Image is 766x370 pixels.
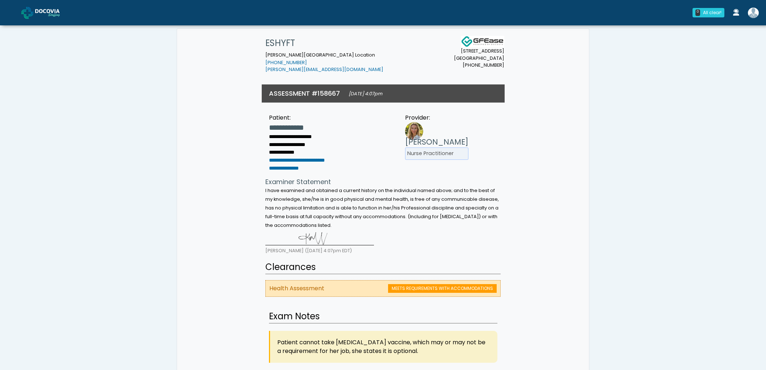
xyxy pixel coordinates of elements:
[265,261,501,274] h2: Clearances
[265,187,499,228] small: I have examined and obtained a current history on the individual named above; and to the best of ...
[461,36,504,47] img: Docovia Staffing Logo
[265,232,374,245] img: 0lrAd4AAAAGSURBVAMAHBnp0cEysVEAAAAASUVORK5CYII=
[21,7,33,19] img: Docovia
[265,280,501,297] li: Health Assessment
[265,52,383,73] small: [PERSON_NAME][GEOGRAPHIC_DATA] Location
[405,113,468,122] div: Provider:
[269,113,325,122] div: Patient:
[265,36,383,50] h1: ESHYFT
[265,248,352,254] small: [PERSON_NAME] ([DATE] 4:07pm EDT)
[349,91,382,97] small: [DATE] 4:07pm
[748,8,759,18] img: Rachel Elazary
[265,66,383,72] a: [PERSON_NAME][EMAIL_ADDRESS][DOMAIN_NAME]
[454,47,504,68] small: [STREET_ADDRESS] [GEOGRAPHIC_DATA] [PHONE_NUMBER]
[35,9,71,16] img: Docovia
[265,178,501,186] h4: Examiner Statement
[269,89,340,98] h3: ASSESSMENT #158667
[21,1,71,24] a: Docovia
[405,147,468,160] li: Nurse Practitioner
[269,331,497,363] div: Patient cannot take [MEDICAL_DATA] vaccine, which may or may not be a requirement for her job, sh...
[688,5,729,20] a: 0 All clear!
[405,122,423,140] img: Provider image
[388,284,497,293] span: MEETS REQUIREMENTS WITH ACCOMMODATIONS
[405,137,468,147] h3: [PERSON_NAME]
[265,59,307,66] a: [PHONE_NUMBER]
[269,310,497,324] h2: Exam Notes
[703,9,721,16] div: All clear!
[695,9,700,16] div: 0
